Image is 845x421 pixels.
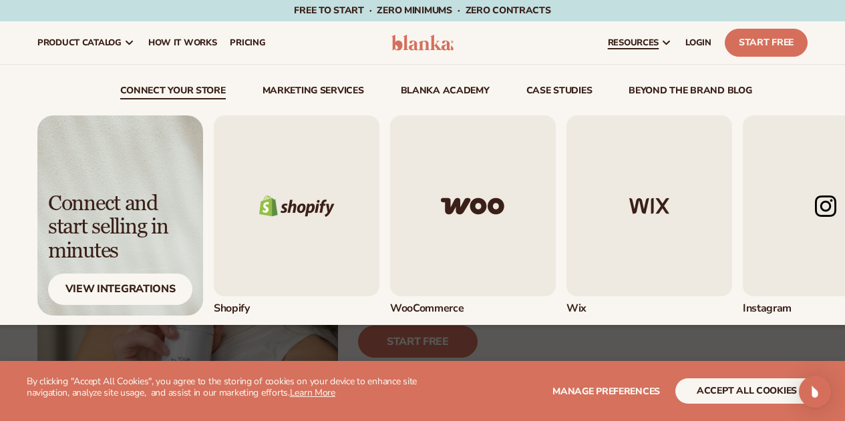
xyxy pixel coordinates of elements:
[120,86,226,99] a: connect your store
[725,29,808,57] a: Start Free
[142,21,224,64] a: How It Works
[629,86,751,99] a: beyond the brand blog
[214,302,379,316] div: Shopify
[552,378,660,404] button: Manage preferences
[214,115,379,316] a: Shopify logo. Shopify
[526,86,593,99] a: case studies
[391,35,454,51] img: logo
[390,115,556,316] a: Woo commerce logo. WooCommerce
[48,192,192,263] div: Connect and start selling in minutes
[37,115,203,316] a: Light background with shadow. Connect and start selling in minutes View Integrations
[390,115,556,316] div: 2 / 5
[148,37,217,48] span: How It Works
[214,115,379,316] div: 1 / 5
[263,86,364,99] a: Marketing services
[679,21,718,64] a: LOGIN
[552,385,660,398] span: Manage preferences
[230,37,265,48] span: pricing
[31,21,142,64] a: product catalog
[685,37,711,48] span: LOGIN
[37,115,203,316] img: Light background with shadow.
[214,115,379,296] img: Shopify logo.
[608,37,659,48] span: resources
[290,386,335,399] a: Learn More
[566,115,732,316] div: 3 / 5
[601,21,679,64] a: resources
[390,115,556,296] img: Woo commerce logo.
[223,21,272,64] a: pricing
[27,376,423,399] p: By clicking "Accept All Cookies", you agree to the storing of cookies on your device to enhance s...
[675,378,818,404] button: accept all cookies
[799,376,831,408] div: Open Intercom Messenger
[390,302,556,316] div: WooCommerce
[566,302,732,316] div: Wix
[566,115,732,316] a: Wix logo. Wix
[294,4,550,17] span: Free to start · ZERO minimums · ZERO contracts
[48,274,192,305] div: View Integrations
[401,86,490,99] a: Blanka Academy
[37,37,122,48] span: product catalog
[566,115,732,296] img: Wix logo.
